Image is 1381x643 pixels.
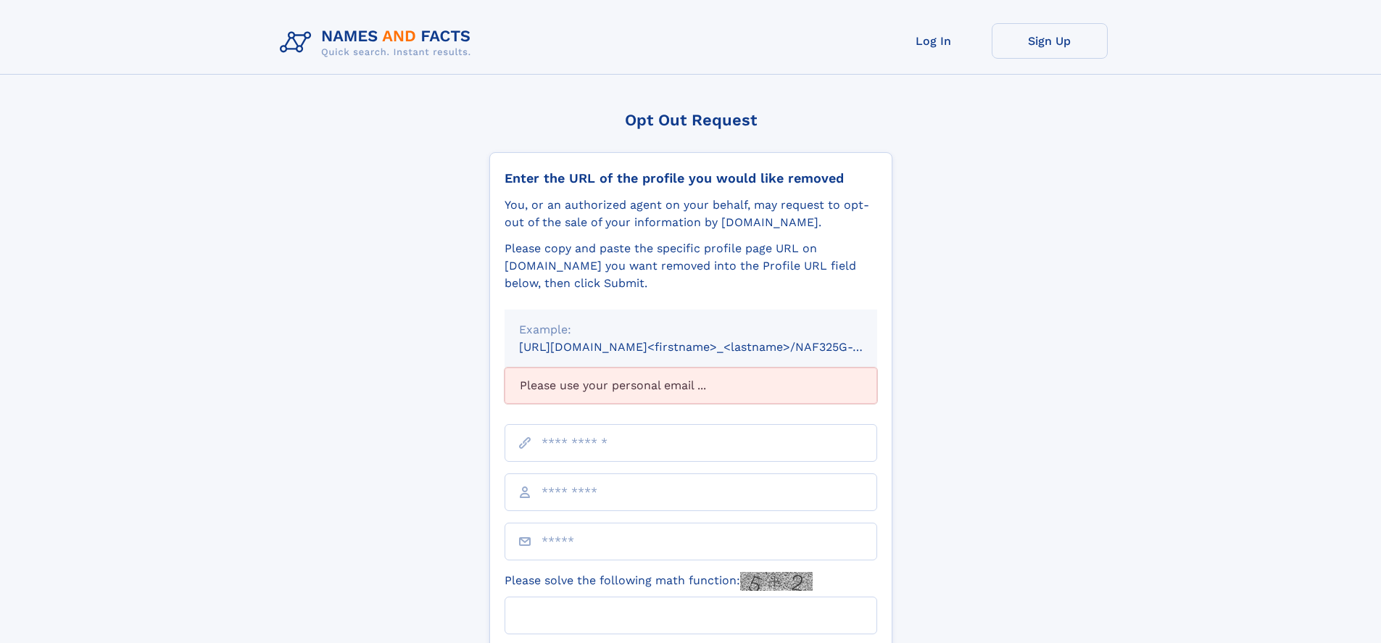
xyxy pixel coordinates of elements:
div: Enter the URL of the profile you would like removed [505,170,877,186]
label: Please solve the following math function: [505,572,813,591]
div: Please use your personal email ... [505,368,877,404]
div: Example: [519,321,863,339]
div: Opt Out Request [489,111,892,129]
div: Please copy and paste the specific profile page URL on [DOMAIN_NAME] you want removed into the Pr... [505,240,877,292]
small: [URL][DOMAIN_NAME]<firstname>_<lastname>/NAF325G-xxxxxxxx [519,340,905,354]
a: Sign Up [992,23,1108,59]
img: Logo Names and Facts [274,23,483,62]
a: Log In [876,23,992,59]
div: You, or an authorized agent on your behalf, may request to opt-out of the sale of your informatio... [505,196,877,231]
